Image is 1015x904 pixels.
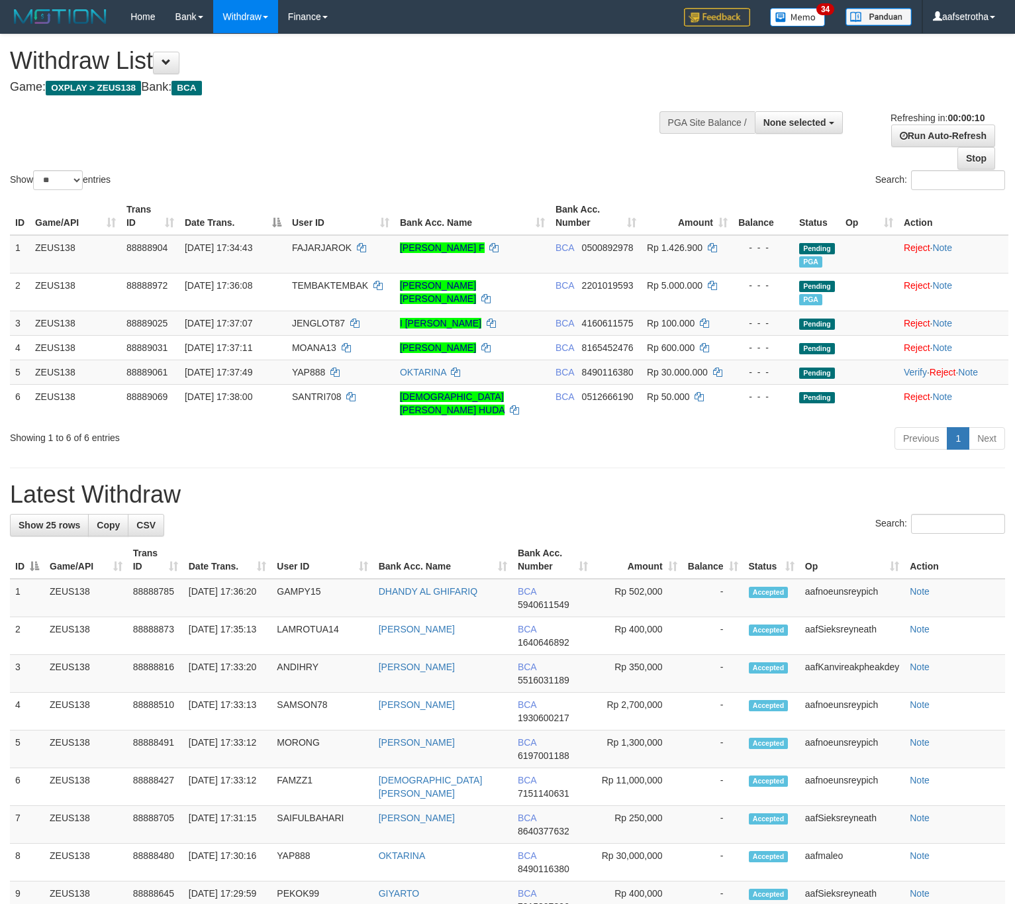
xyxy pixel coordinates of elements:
td: aafnoeunsreypich [800,730,904,768]
span: Copy 2201019593 to clipboard [582,280,634,291]
td: ZEUS138 [44,617,128,655]
img: Feedback.jpg [684,8,750,26]
span: Copy 7151140631 to clipboard [518,788,569,799]
a: Reject [904,280,930,291]
span: Rp 50.000 [647,391,690,402]
label: Show entries [10,170,111,190]
td: [DATE] 17:33:12 [183,730,272,768]
span: Accepted [749,662,789,674]
label: Search: [875,170,1005,190]
td: ZEUS138 [44,768,128,806]
span: Copy 8490116380 to clipboard [518,864,569,874]
span: OXPLAY > ZEUS138 [46,81,141,95]
td: aafnoeunsreypich [800,693,904,730]
td: MORONG [271,730,373,768]
span: Accepted [749,851,789,862]
th: User ID: activate to sort column ascending [287,197,395,235]
a: Note [910,737,930,748]
a: I [PERSON_NAME] [400,318,481,328]
td: ANDIHRY [271,655,373,693]
th: Amount: activate to sort column ascending [642,197,733,235]
span: CSV [136,520,156,530]
td: - [683,579,744,617]
span: Accepted [749,587,789,598]
h1: Withdraw List [10,48,663,74]
td: - [683,730,744,768]
span: BCA [556,318,574,328]
td: [DATE] 17:30:16 [183,844,272,881]
td: 88888816 [128,655,183,693]
a: Reject [904,391,930,402]
span: 34 [816,3,834,15]
td: · [898,311,1008,335]
a: [PERSON_NAME] [379,624,455,634]
td: FAMZZ1 [271,768,373,806]
span: BCA [518,624,536,634]
span: BCA [556,391,574,402]
td: 6 [10,768,44,806]
td: - [683,768,744,806]
span: Rp 5.000.000 [647,280,702,291]
td: ZEUS138 [44,579,128,617]
th: User ID: activate to sort column ascending [271,541,373,579]
span: Refreshing in: [891,113,985,123]
span: Pending [799,343,835,354]
span: [DATE] 17:37:11 [185,342,252,353]
td: · [898,273,1008,311]
span: 88889069 [126,391,168,402]
a: Run Auto-Refresh [891,125,995,147]
span: None selected [763,117,826,128]
td: aafKanvireakpheakdey [800,655,904,693]
span: Rp 30.000.000 [647,367,708,377]
div: - - - [738,241,789,254]
img: Button%20Memo.svg [770,8,826,26]
td: - [683,844,744,881]
td: LAMROTUA14 [271,617,373,655]
span: BCA [556,242,574,253]
td: Rp 30,000,000 [593,844,683,881]
th: Balance [733,197,794,235]
h1: Latest Withdraw [10,481,1005,508]
span: 88888972 [126,280,168,291]
div: - - - [738,279,789,292]
a: Reject [904,318,930,328]
a: Note [910,662,930,672]
a: [PERSON_NAME] [379,737,455,748]
img: MOTION_logo.png [10,7,111,26]
a: CSV [128,514,164,536]
select: Showentries [33,170,83,190]
td: Rp 350,000 [593,655,683,693]
td: 5 [10,730,44,768]
strong: 00:00:10 [947,113,985,123]
td: Rp 11,000,000 [593,768,683,806]
div: - - - [738,317,789,330]
th: Date Trans.: activate to sort column descending [179,197,287,235]
td: 8 [10,844,44,881]
th: Op: activate to sort column ascending [800,541,904,579]
td: 88888510 [128,693,183,730]
div: - - - [738,341,789,354]
td: Rp 502,000 [593,579,683,617]
td: 7 [10,806,44,844]
span: Copy 8490116380 to clipboard [582,367,634,377]
td: 1 [10,235,30,274]
span: Copy 4160611575 to clipboard [582,318,634,328]
td: ZEUS138 [30,235,121,274]
td: 88888785 [128,579,183,617]
td: - [683,693,744,730]
td: 2 [10,617,44,655]
input: Search: [911,514,1005,534]
a: Verify [904,367,927,377]
a: Note [932,318,952,328]
th: Balance: activate to sort column ascending [683,541,744,579]
span: 88889025 [126,318,168,328]
span: Pending [799,368,835,379]
th: Bank Acc. Number: activate to sort column ascending [512,541,593,579]
a: Next [969,427,1005,450]
span: BCA [518,888,536,899]
button: None selected [755,111,843,134]
span: 88888904 [126,242,168,253]
span: BCA [556,342,574,353]
td: [DATE] 17:31:15 [183,806,272,844]
th: Action [898,197,1008,235]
